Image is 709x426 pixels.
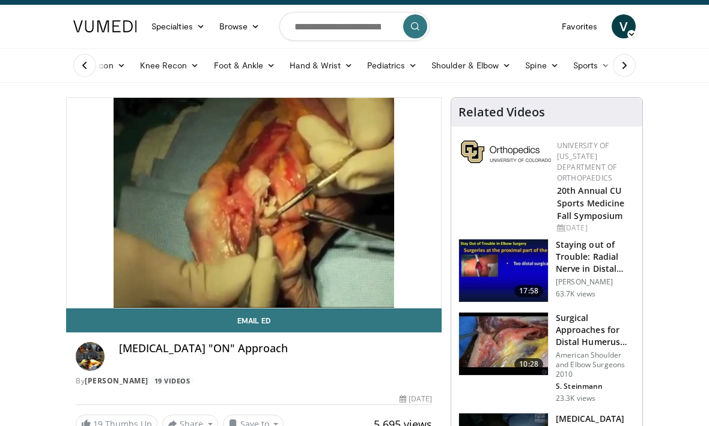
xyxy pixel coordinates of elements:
[458,312,635,403] a: 10:28 Surgical Approaches for Distal Humerus Fractures American Shoulder and Elbow Surgeons 2010 ...
[76,376,432,386] div: By
[556,350,635,379] p: American Shoulder and Elbow Surgeons 2010
[557,185,625,221] a: 20th Annual CU Sports Medicine Fall Symposium
[400,394,432,404] div: [DATE]
[144,14,212,38] a: Specialties
[133,53,207,77] a: Knee Recon
[566,53,618,77] a: Sports
[150,376,194,386] a: 19 Videos
[557,140,616,183] a: University of [US_STATE] Department of Orthopaedics
[556,382,635,391] p: S. Steinmann
[556,277,635,287] p: [PERSON_NAME]
[514,358,543,370] span: 10:28
[282,53,360,77] a: Hand & Wrist
[360,53,424,77] a: Pediatrics
[518,53,565,77] a: Spine
[85,376,148,386] a: [PERSON_NAME]
[279,12,430,41] input: Search topics, interventions
[556,289,595,299] p: 63.7K views
[556,394,595,403] p: 23.3K views
[424,53,518,77] a: Shoulder & Elbow
[212,14,267,38] a: Browse
[555,14,604,38] a: Favorites
[67,98,441,308] video-js: Video Player
[514,285,543,297] span: 17:58
[119,342,432,355] h4: [MEDICAL_DATA] "ON" Approach
[459,313,548,375] img: stein_0_1.png.150x105_q85_crop-smart_upscale.jpg
[66,308,442,332] a: Email Ed
[73,20,137,32] img: VuMedi Logo
[458,105,545,119] h4: Related Videos
[612,14,636,38] a: V
[459,239,548,302] img: Q2xRg7exoPLTwO8X4xMDoxOjB1O8AjAz_1.150x105_q85_crop-smart_upscale.jpg
[557,223,633,233] div: [DATE]
[207,53,283,77] a: Foot & Ankle
[461,140,551,163] img: 355603a8-37da-49b6-856f-e00d7e9307d3.png.150x105_q85_autocrop_double_scale_upscale_version-0.2.png
[556,239,635,275] h3: Staying out of Trouble: Radial Nerve in Distal Humerus Fracture, Dis…
[556,312,635,348] h3: Surgical Approaches for Distal Humerus Fractures
[556,413,635,425] h3: [MEDICAL_DATA]
[76,342,105,371] img: Avatar
[458,239,635,302] a: 17:58 Staying out of Trouble: Radial Nerve in Distal Humerus Fracture, Dis… [PERSON_NAME] 63.7K v...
